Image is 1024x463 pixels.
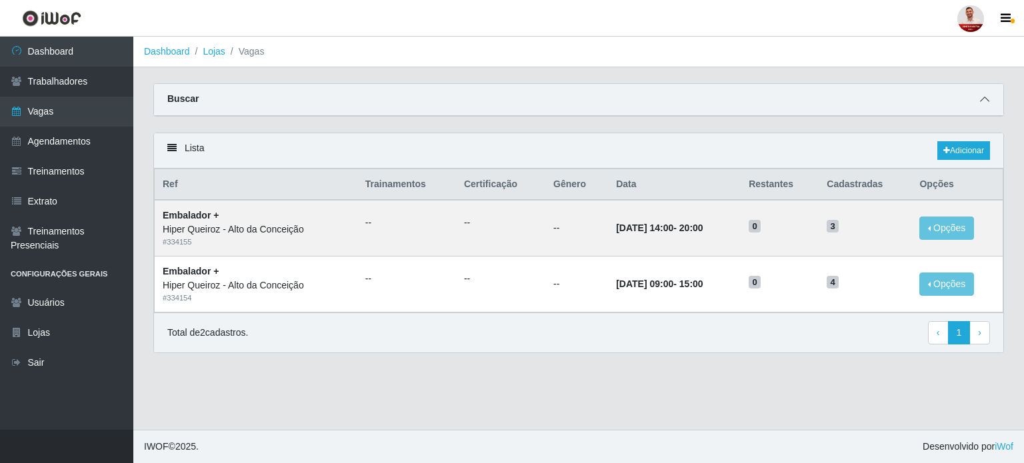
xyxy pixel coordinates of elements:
[163,266,219,276] strong: Embalador +
[357,169,456,201] th: Trainamentos
[167,326,248,340] p: Total de 2 cadastros.
[163,278,349,292] div: Hiper Queiroz - Alto da Conceição
[679,278,703,289] time: 15:00
[545,169,608,201] th: Gênero
[919,272,974,296] button: Opções
[545,256,608,312] td: --
[133,37,1024,67] nav: breadcrumb
[819,169,911,201] th: Cadastradas
[749,220,761,233] span: 0
[741,169,819,201] th: Restantes
[464,216,537,230] ul: --
[144,441,169,452] span: IWOF
[163,292,349,304] div: # 334154
[616,278,703,289] strong: -
[163,223,349,236] div: Hiper Queiroz - Alto da Conceição
[948,321,971,345] a: 1
[163,210,219,221] strong: Embalador +
[365,272,448,286] ul: --
[144,440,199,454] span: © 2025 .
[167,93,199,104] strong: Buscar
[923,440,1013,454] span: Desenvolvido por
[203,46,225,57] a: Lojas
[919,217,974,240] button: Opções
[995,441,1013,452] a: iWof
[144,46,190,57] a: Dashboard
[937,327,940,338] span: ‹
[545,200,608,256] td: --
[978,327,981,338] span: ›
[827,220,839,233] span: 3
[827,276,839,289] span: 4
[749,276,761,289] span: 0
[679,223,703,233] time: 20:00
[928,321,949,345] a: Previous
[456,169,545,201] th: Certificação
[155,169,357,201] th: Ref
[163,236,349,248] div: # 334155
[911,169,1003,201] th: Opções
[608,169,741,201] th: Data
[616,278,673,289] time: [DATE] 09:00
[969,321,990,345] a: Next
[928,321,990,345] nav: pagination
[365,216,448,230] ul: --
[937,141,990,160] a: Adicionar
[464,272,537,286] ul: --
[154,133,1003,169] div: Lista
[225,45,265,59] li: Vagas
[616,223,703,233] strong: -
[22,10,81,27] img: CoreUI Logo
[616,223,673,233] time: [DATE] 14:00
